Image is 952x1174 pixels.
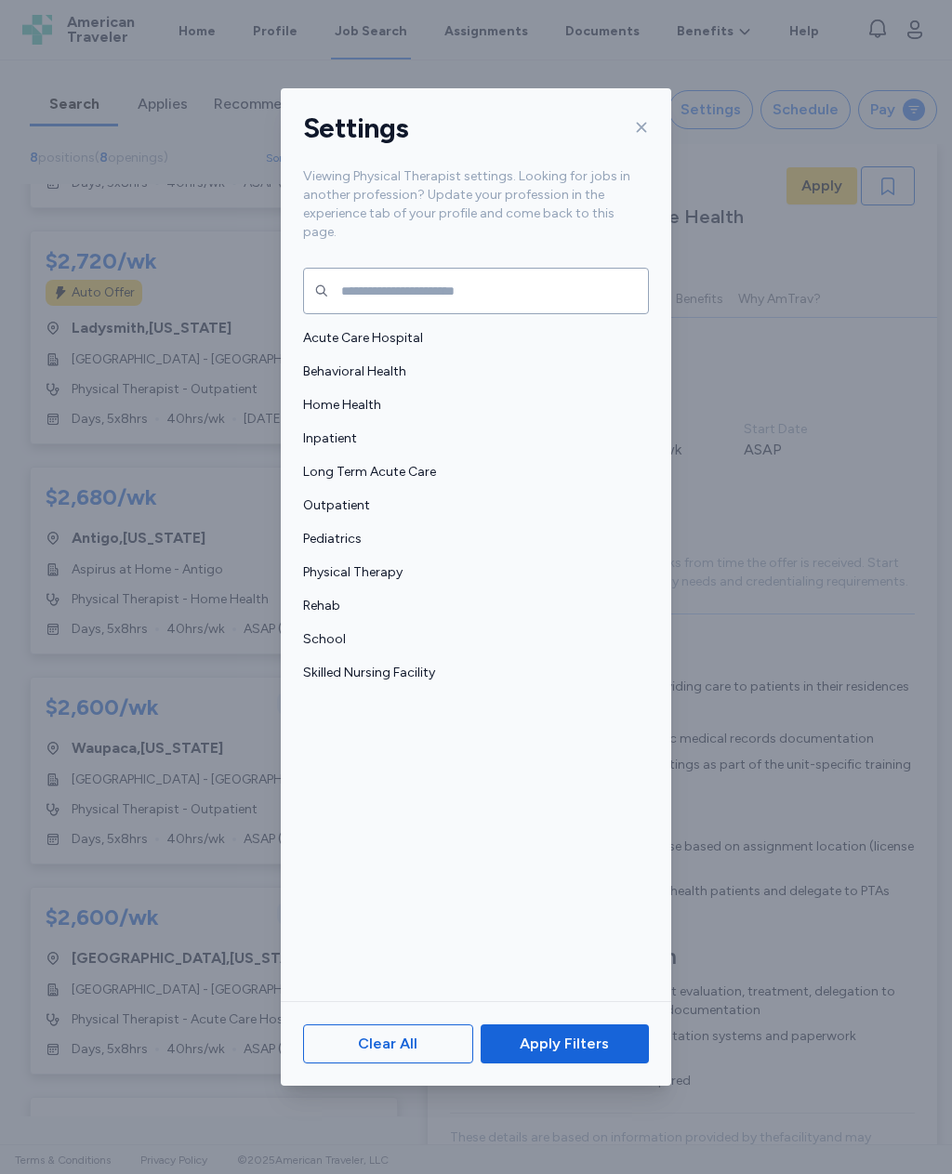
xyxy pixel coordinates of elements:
div: Viewing Physical Therapist settings. Looking for jobs in another profession? Update your professi... [281,167,671,264]
span: Rehab [303,597,638,615]
span: Acute Care Hospital [303,329,638,348]
span: Home Health [303,396,638,415]
span: Physical Therapy [303,563,638,582]
span: School [303,630,638,649]
span: Inpatient [303,429,638,448]
h1: Settings [303,111,408,146]
span: Skilled Nursing Facility [303,664,638,682]
button: Clear All [303,1024,473,1063]
span: Pediatrics [303,530,638,548]
span: Behavioral Health [303,363,638,381]
span: Clear All [358,1033,417,1055]
span: Outpatient [303,496,638,515]
span: Long Term Acute Care [303,463,638,481]
button: Apply Filters [481,1024,649,1063]
span: Apply Filters [520,1033,609,1055]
